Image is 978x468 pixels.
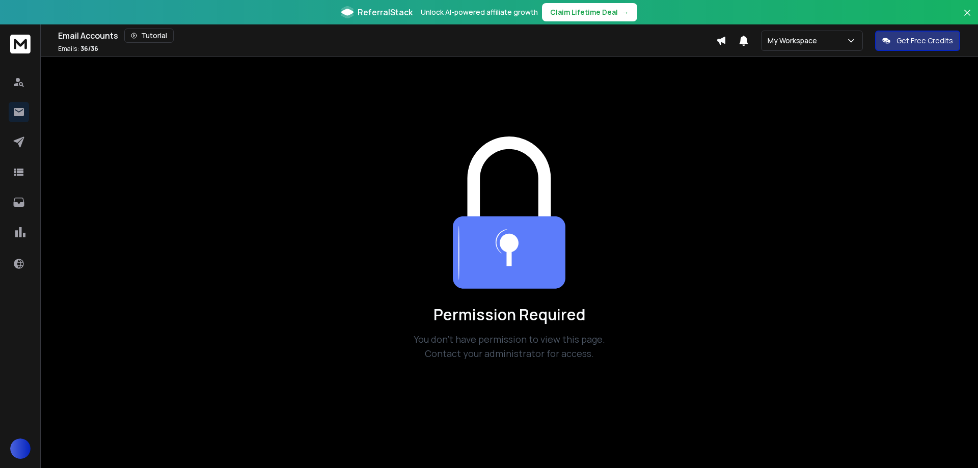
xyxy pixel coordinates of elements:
p: Unlock AI-powered affiliate growth [421,7,538,17]
button: Get Free Credits [875,31,960,51]
button: Close banner [961,6,974,31]
span: 36 / 36 [80,44,98,53]
button: Claim Lifetime Deal→ [542,3,637,21]
div: Email Accounts [58,29,716,43]
p: My Workspace [768,36,821,46]
span: → [622,7,629,17]
h1: Permission Required [395,306,623,324]
p: You don't have permission to view this page. Contact your administrator for access. [395,332,623,361]
p: Emails : [58,45,98,53]
span: ReferralStack [358,6,413,18]
button: Tutorial [124,29,174,43]
img: Team collaboration [453,136,566,289]
p: Get Free Credits [896,36,953,46]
